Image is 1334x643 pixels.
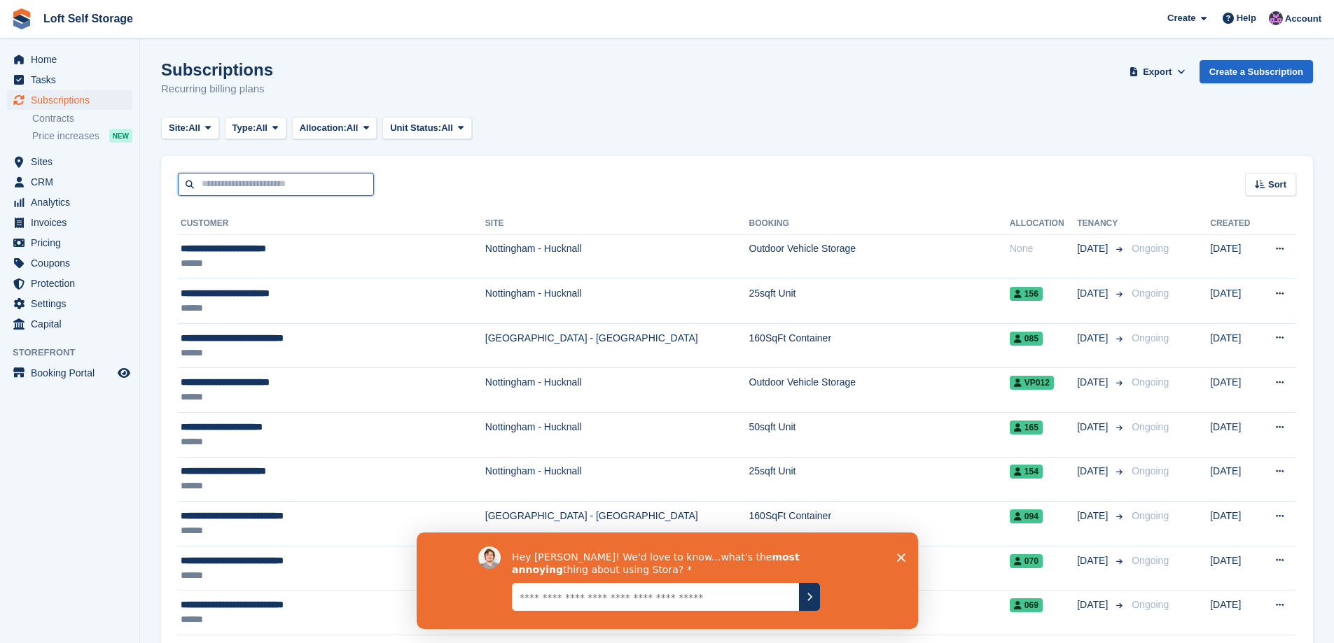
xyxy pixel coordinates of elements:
span: Ongoing [1132,376,1169,388]
span: [DATE] [1077,375,1111,390]
th: Created [1210,213,1260,235]
span: Settings [31,294,115,313]
div: NEW [109,129,132,143]
span: [DATE] [1077,420,1111,434]
span: Coupons [31,253,115,273]
a: menu [7,152,132,171]
span: All [256,121,268,135]
td: 160SqFt Container [749,323,1010,368]
span: [DATE] [1077,553,1111,568]
span: Capital [31,314,115,334]
a: menu [7,314,132,334]
span: CRM [31,172,115,192]
span: Ongoing [1132,421,1169,432]
span: Ongoing [1132,332,1169,344]
a: Create a Subscription [1200,60,1313,83]
span: 154 [1010,465,1043,479]
td: [GEOGRAPHIC_DATA] - [GEOGRAPHIC_DATA] [485,502,749,546]
a: menu [7,274,132,293]
a: menu [7,50,132,69]
td: [DATE] [1210,368,1260,413]
a: menu [7,192,132,212]
span: Ongoing [1132,243,1169,254]
span: All [188,121,200,135]
span: 070 [1010,554,1043,568]
td: Outdoor Vehicle Storage [749,234,1010,279]
span: Type: [232,121,256,135]
span: Ongoing [1132,288,1169,299]
span: 156 [1010,287,1043,301]
td: [DATE] [1210,279,1260,324]
span: All [441,121,453,135]
span: 165 [1010,421,1043,434]
td: [DATE] [1210,591,1260,635]
span: [DATE] [1077,598,1111,612]
a: menu [7,90,132,110]
td: 25sqft Unit [749,279,1010,324]
a: menu [7,172,132,192]
span: Ongoing [1132,510,1169,521]
button: Site: All [161,117,219,140]
button: Allocation: All [292,117,377,140]
div: None [1010,241,1077,256]
td: Nottingham - Hucknall [485,457,749,502]
span: Ongoing [1132,555,1169,566]
a: menu [7,70,132,90]
span: Subscriptions [31,90,115,110]
th: Customer [178,213,485,235]
td: 160SqFt Container [749,502,1010,546]
span: Protection [31,274,115,293]
span: Home [31,50,115,69]
td: [GEOGRAPHIC_DATA] - [GEOGRAPHIC_DATA] [485,323,749,368]
button: Unit Status: All [382,117,471,140]
td: Nottingham - Hucknall [485,234,749,279]
span: Pricing [31,233,115,253]
a: menu [7,363,132,383]
span: Sort [1268,178,1286,192]
td: Nottingham - Hucknall [485,413,749,458]
th: Booking [749,213,1010,235]
span: Sites [31,152,115,171]
iframe: Survey by David from Stora [417,532,918,629]
td: [DATE] [1210,502,1260,546]
span: Ongoing [1132,599,1169,610]
span: All [347,121,359,135]
span: [DATE] [1077,286,1111,301]
span: [DATE] [1077,241,1111,256]
a: Price increases NEW [32,128,132,143]
button: Type: All [225,117,286,140]
td: [DATE] [1210,546,1260,591]
td: 50sqft Unit [749,413,1010,458]
span: Invoices [31,213,115,232]
th: Allocation [1010,213,1077,235]
h1: Subscriptions [161,60,273,79]
td: Outdoor Vehicle Storage [749,368,1010,413]
span: Storefront [13,346,139,360]
a: Contracts [32,112,132,125]
th: Site [485,213,749,235]
td: [DATE] [1210,457,1260,502]
span: Price increases [32,129,99,143]
span: 094 [1010,509,1043,523]
span: Account [1285,12,1321,26]
span: Tasks [31,70,115,90]
a: menu [7,213,132,232]
span: 085 [1010,332,1043,346]
td: [DATE] [1210,413,1260,458]
span: Site: [169,121,188,135]
td: [DATE] [1210,323,1260,368]
span: [DATE] [1077,464,1111,479]
span: Ongoing [1132,465,1169,476]
span: Booking Portal [31,363,115,383]
button: Export [1127,60,1188,83]
p: Recurring billing plans [161,81,273,97]
a: menu [7,233,132,253]
span: [DATE] [1077,331,1111,346]
span: [DATE] [1077,509,1111,523]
